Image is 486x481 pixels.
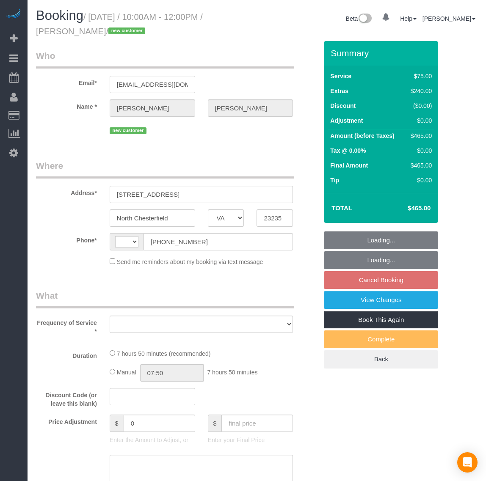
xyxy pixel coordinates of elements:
span: $ [208,415,222,432]
label: Amount (before Taxes) [330,132,394,140]
label: Email* [30,76,103,87]
div: $465.00 [407,132,432,140]
legend: Where [36,159,294,179]
a: Help [400,15,417,22]
label: Final Amount [330,161,368,170]
input: Last Name* [208,99,293,117]
div: $75.00 [407,72,432,80]
label: Frequency of Service * [30,316,103,335]
label: Discount [330,102,356,110]
legend: Who [36,49,294,69]
h4: $465.00 [382,205,431,212]
span: 7 hours 50 minutes [207,369,257,376]
h3: Summary [331,48,434,58]
div: Open Intercom Messenger [457,452,478,473]
input: final price [221,415,293,432]
label: Service [330,72,351,80]
label: Adjustment [330,116,363,125]
label: Tip [330,176,339,184]
p: Enter the Amount to Adjust, or [110,436,195,444]
legend: What [36,289,294,308]
p: Enter your Final Price [208,436,293,444]
div: $0.00 [407,176,432,184]
label: Duration [30,349,103,360]
a: View Changes [324,291,438,309]
input: Zip Code* [257,209,293,227]
a: [PERSON_NAME] [422,15,475,22]
label: Name * [30,99,103,111]
div: $465.00 [407,161,432,170]
span: new customer [110,127,146,134]
input: Phone* [144,233,293,250]
img: Automaid Logo [5,8,22,20]
span: Send me reminders about my booking via text message [117,258,263,265]
div: $0.00 [407,146,432,155]
span: Booking [36,8,83,23]
a: Book This Again [324,311,438,329]
label: Price Adjustment [30,415,103,426]
span: $ [110,415,124,432]
a: Back [324,350,438,368]
span: new customer [108,27,145,34]
label: Tax @ 0.00% [330,146,366,155]
label: Address* [30,186,103,197]
a: Beta [346,15,372,22]
input: Email* [110,76,195,93]
span: 7 hours 50 minutes (recommended) [117,350,211,357]
span: / [106,27,148,36]
strong: Total [331,204,352,212]
input: First Name* [110,99,195,117]
label: Discount Code (or leave this blank) [30,388,103,408]
input: City* [110,209,195,227]
div: $0.00 [407,116,432,125]
img: New interface [358,14,372,25]
small: / [DATE] / 10:00AM - 12:00PM / [PERSON_NAME] [36,12,203,36]
div: ($0.00) [407,102,432,110]
span: Manual [117,369,136,376]
label: Extras [330,87,348,95]
div: $240.00 [407,87,432,95]
label: Phone* [30,233,103,245]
